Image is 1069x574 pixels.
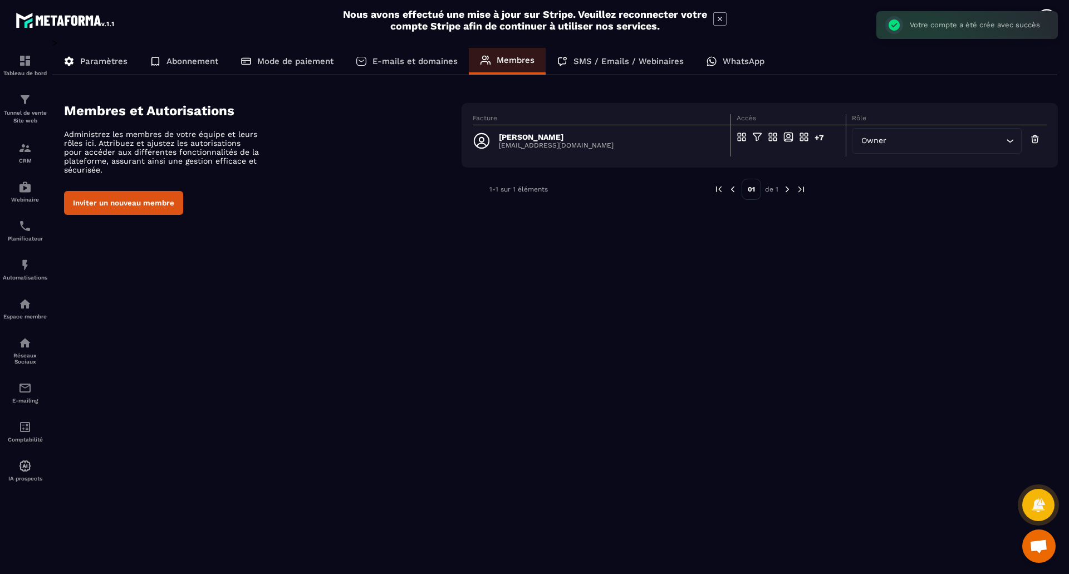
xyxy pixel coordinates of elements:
p: WhatsApp [723,56,764,66]
p: IA prospects [3,475,47,482]
p: de 1 [765,185,778,194]
img: formation [18,93,32,106]
img: logo [16,10,116,30]
a: automationsautomationsAutomatisations [3,250,47,289]
p: Espace membre [3,313,47,320]
p: Planificateur [3,236,47,242]
a: formationformationTunnel de vente Site web [3,85,47,133]
div: Search for option [852,128,1022,154]
img: automations [18,180,32,194]
th: Accès [731,114,846,125]
p: Mode de paiement [257,56,334,66]
a: automationsautomationsEspace membre [3,289,47,328]
p: Automatisations [3,274,47,281]
img: automations [18,297,32,311]
p: Abonnement [166,56,218,66]
p: E-mails et domaines [372,56,458,66]
img: social-network [18,336,32,350]
p: Paramètres [80,56,128,66]
p: [PERSON_NAME] [499,133,614,141]
button: Inviter un nouveau membre [64,191,183,215]
p: Tunnel de vente Site web [3,109,47,125]
a: automationsautomationsWebinaire [3,172,47,211]
h2: Nous avons effectué une mise à jour sur Stripe. Veuillez reconnecter votre compte Stripe afin de ... [342,8,708,32]
a: emailemailE-mailing [3,373,47,412]
span: Owner [859,135,889,147]
img: next [782,184,792,194]
img: automations [18,258,32,272]
p: Comptabilité [3,436,47,443]
p: Membres [497,55,534,65]
div: +7 [815,132,825,150]
div: > [52,37,1058,232]
th: Rôle [846,114,1047,125]
a: accountantaccountantComptabilité [3,412,47,451]
a: schedulerschedulerPlanificateur [3,211,47,250]
img: prev [714,184,724,194]
p: 01 [742,179,761,200]
a: formationformationTableau de bord [3,46,47,85]
p: E-mailing [3,398,47,404]
p: Réseaux Sociaux [3,352,47,365]
p: [EMAIL_ADDRESS][DOMAIN_NAME] [499,141,614,149]
img: email [18,381,32,395]
img: prev [728,184,738,194]
img: next [796,184,806,194]
img: formation [18,54,32,67]
p: SMS / Emails / Webinaires [573,56,684,66]
p: CRM [3,158,47,164]
div: Ouvrir le chat [1022,529,1056,563]
a: social-networksocial-networkRéseaux Sociaux [3,328,47,373]
th: Facture [473,114,731,125]
img: accountant [18,420,32,434]
input: Search for option [889,135,1003,147]
img: automations [18,459,32,473]
p: 1-1 sur 1 éléments [489,185,548,193]
img: formation [18,141,32,155]
p: Tableau de bord [3,70,47,76]
a: formationformationCRM [3,133,47,172]
img: scheduler [18,219,32,233]
h4: Membres et Autorisations [64,103,462,119]
p: Administrez les membres de votre équipe et leurs rôles ici. Attribuez et ajustez les autorisation... [64,130,259,174]
p: Webinaire [3,197,47,203]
